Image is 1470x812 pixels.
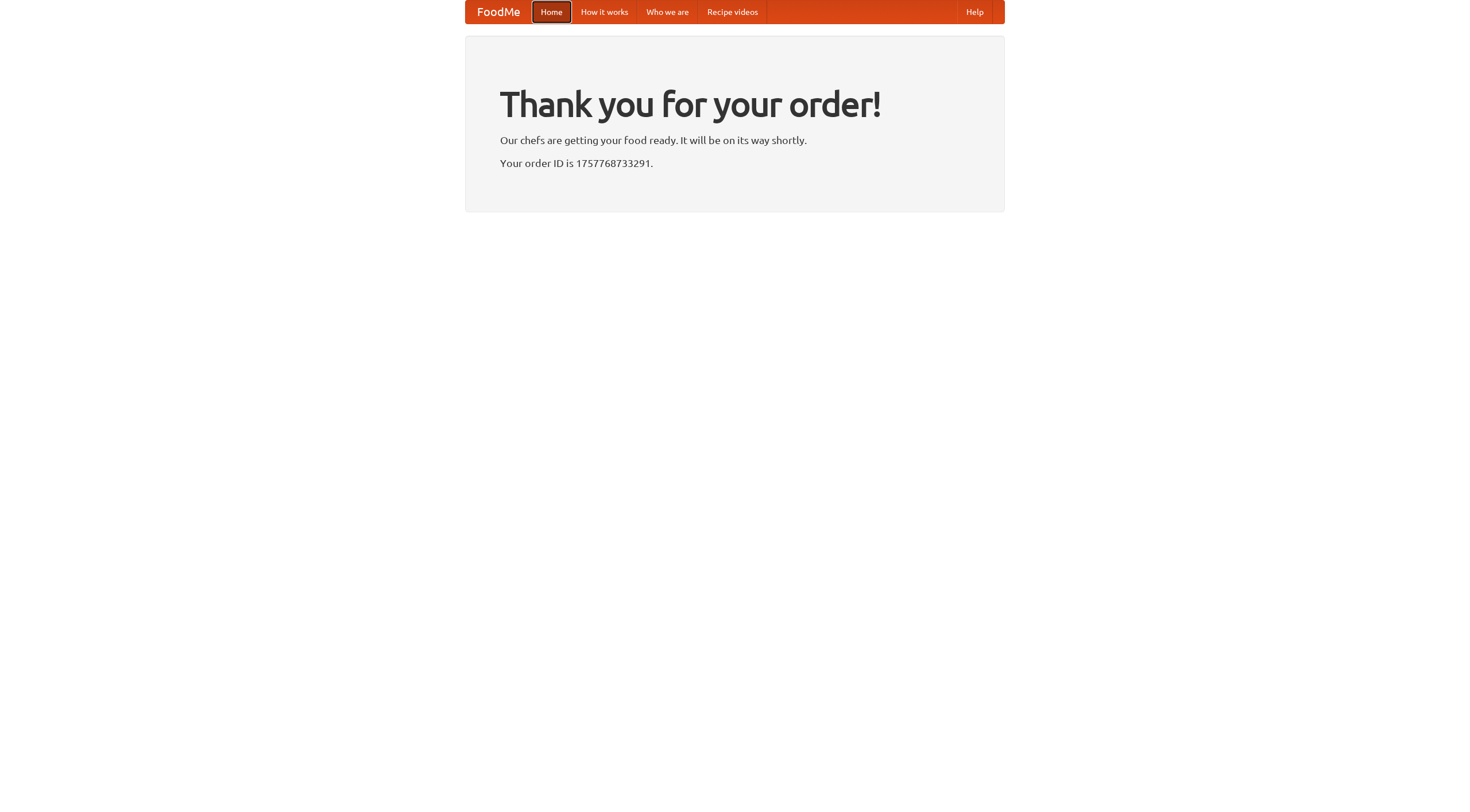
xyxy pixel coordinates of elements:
[500,154,970,172] p: Your order ID is 1757768733291.
[957,1,993,24] a: Help
[698,1,767,24] a: Recipe videos
[500,131,970,149] p: Our chefs are getting your food ready. It will be on its way shortly.
[637,1,698,24] a: Who we are
[532,1,572,24] a: Home
[572,1,637,24] a: How it works
[500,76,970,131] h1: Thank you for your order!
[466,1,532,24] a: FoodMe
